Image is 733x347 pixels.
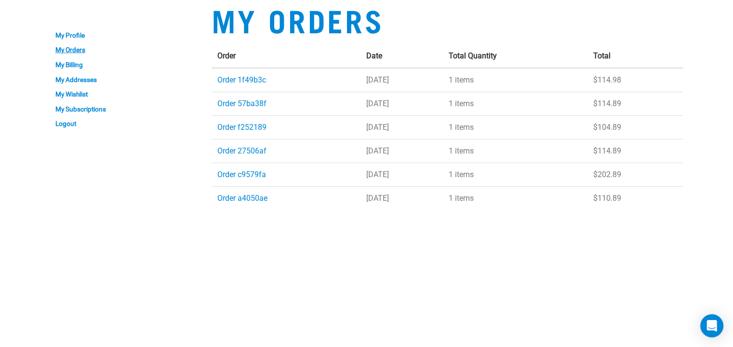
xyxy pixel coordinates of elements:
[51,87,166,102] a: My Wishlist
[217,170,266,179] a: Order c9579fa
[443,163,587,186] td: 1 items
[443,186,587,210] td: 1 items
[587,139,682,163] td: $114.89
[587,44,682,68] th: Total
[360,115,443,139] td: [DATE]
[443,115,587,139] td: 1 items
[700,314,723,337] div: Open Intercom Messenger
[443,44,587,68] th: Total Quantity
[360,92,443,115] td: [DATE]
[217,75,266,84] a: Order 1f49b3c
[360,68,443,92] td: [DATE]
[51,9,97,13] a: My Account
[212,44,360,68] th: Order
[51,43,166,58] a: My Orders
[51,28,166,43] a: My Profile
[217,99,267,108] a: Order 57ba38f
[443,92,587,115] td: 1 items
[443,68,587,92] td: 1 items
[51,72,166,87] a: My Addresses
[587,68,682,92] td: $114.98
[212,2,683,37] h1: My Orders
[587,163,682,186] td: $202.89
[443,139,587,163] td: 1 items
[51,57,166,72] a: My Billing
[217,146,267,155] a: Order 27506af
[217,123,267,132] a: Order f252189
[51,116,166,131] a: Logout
[51,102,166,117] a: My Subscriptions
[587,92,682,115] td: $114.89
[217,194,267,203] a: Order a4050ae
[587,115,682,139] td: $104.89
[360,139,443,163] td: [DATE]
[360,163,443,186] td: [DATE]
[360,186,443,210] td: [DATE]
[360,44,443,68] th: Date
[587,186,682,210] td: $110.89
